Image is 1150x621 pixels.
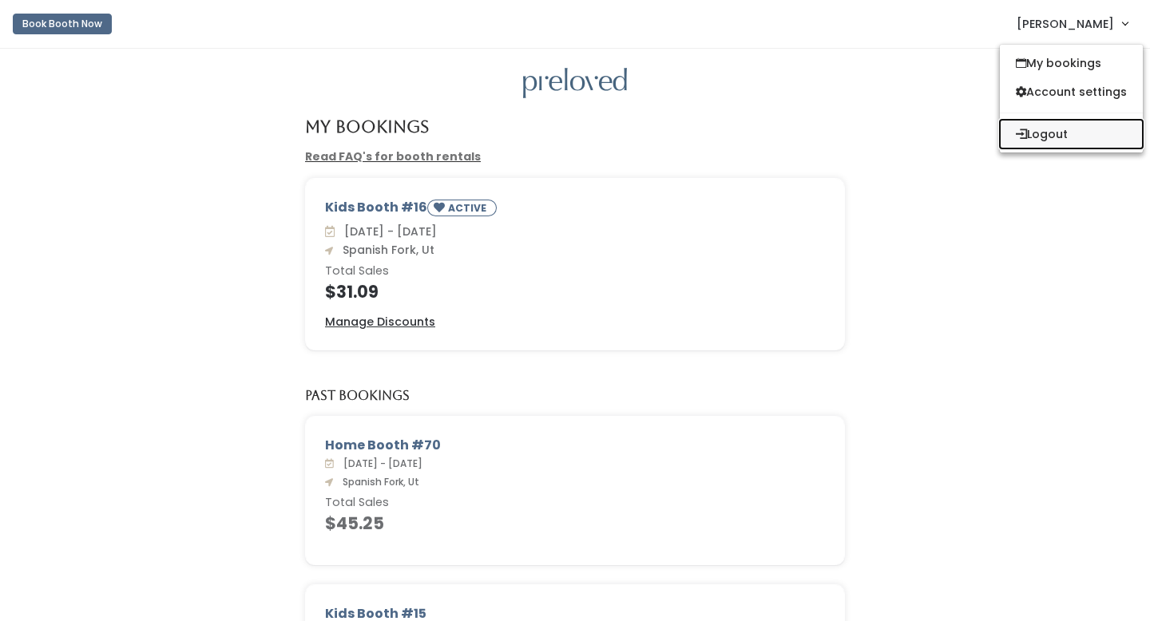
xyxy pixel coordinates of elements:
[1000,49,1143,77] a: My bookings
[523,68,627,99] img: preloved logo
[325,314,435,330] u: Manage Discounts
[13,6,112,42] a: Book Booth Now
[336,242,434,258] span: Spanish Fork, Ut
[325,496,825,509] h6: Total Sales
[1000,77,1143,106] a: Account settings
[1000,120,1143,148] button: Logout
[338,223,437,239] span: [DATE] - [DATE]
[305,389,410,403] h5: Past Bookings
[1001,6,1144,41] a: [PERSON_NAME]
[325,265,825,278] h6: Total Sales
[13,14,112,34] button: Book Booth Now
[305,148,481,164] a: Read FAQ's for booth rentals
[325,514,825,532] h4: $45.25
[325,314,435,330] a: Manage Discounts
[305,117,429,136] h4: My Bookings
[325,436,825,455] div: Home Booth #70
[336,475,419,488] span: Spanish Fork, Ut
[1017,15,1114,33] span: [PERSON_NAME]
[325,283,825,301] h4: $31.09
[325,198,825,223] div: Kids Booth #16
[448,201,490,215] small: ACTIVE
[337,457,422,470] span: [DATE] - [DATE]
